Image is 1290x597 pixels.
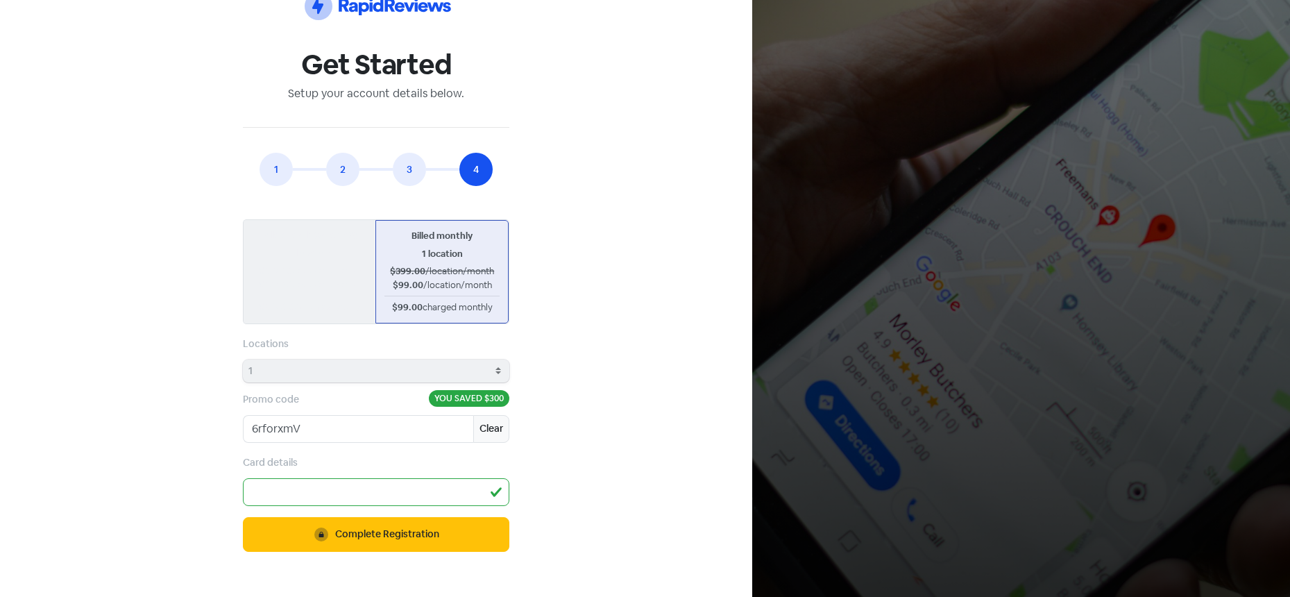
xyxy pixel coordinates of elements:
[252,246,367,260] div: 1 location
[473,415,509,443] button: Clear
[260,153,293,186] a: 1
[252,278,367,292] div: $307.50
[423,279,492,291] span: /location/month
[243,517,509,552] button: Complete Registration
[288,86,464,101] span: Setup your account details below.
[243,415,473,443] input: Promo code
[252,228,367,242] div: Billed yearly
[243,337,289,351] label: Locations
[292,278,361,290] span: /location/month
[335,527,439,541] span: Complete Registration
[252,300,367,314] div: $3690.00
[243,455,298,470] label: Card details
[252,484,482,497] iframe: Secure card payment input frame
[292,264,361,276] span: /location/month
[384,229,500,243] div: Billed monthly
[384,301,500,314] div: $99.00
[429,390,509,407] span: You saved $300
[423,301,493,313] span: charged monthly
[313,229,357,241] span: (save 17%)
[243,48,509,81] h1: Get Started
[326,153,359,186] a: 2
[459,153,493,186] a: 4
[384,278,500,292] div: $99.00
[252,264,367,278] div: $332.50
[425,265,494,277] span: /location/month
[393,153,426,186] a: 3
[300,301,361,312] span: charged yearly
[384,264,500,278] div: $399.00
[243,392,299,407] label: Promo code
[384,247,500,261] div: 1 location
